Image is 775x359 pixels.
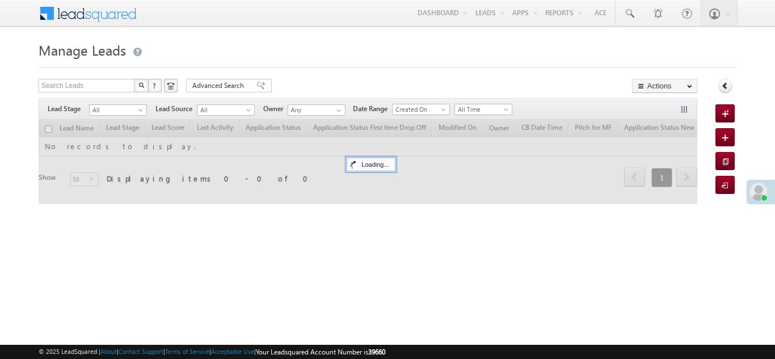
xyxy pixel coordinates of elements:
[455,104,509,115] span: All Time
[197,104,255,116] a: All
[288,104,346,116] input: Type to Search
[211,348,254,355] a: Acceptable Use
[263,104,288,114] span: Owner
[138,82,144,88] img: Search
[197,105,251,115] span: All
[353,104,392,114] span: Date Range
[153,81,158,90] span: ?
[48,104,89,114] span: Lead Stage
[39,41,126,59] span: Manage Leads
[39,347,385,357] span: © 2025 LeadSquared | | | | |
[256,348,385,356] span: Your Leadsquared Account Number is
[393,104,447,115] span: Created On
[119,348,163,355] a: Contact Support
[155,104,197,114] span: Lead Source
[454,104,512,115] a: All Time
[632,79,697,93] button: Actions
[330,105,344,116] a: Show All Items
[89,104,147,116] a: All
[368,348,385,356] span: 39660
[347,158,395,171] div: Loading...
[148,79,162,92] button: ?
[90,105,144,115] span: All
[100,348,117,355] a: About
[392,104,450,115] a: Created On
[165,348,209,355] a: Terms of Service
[192,81,247,91] span: Advanced Search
